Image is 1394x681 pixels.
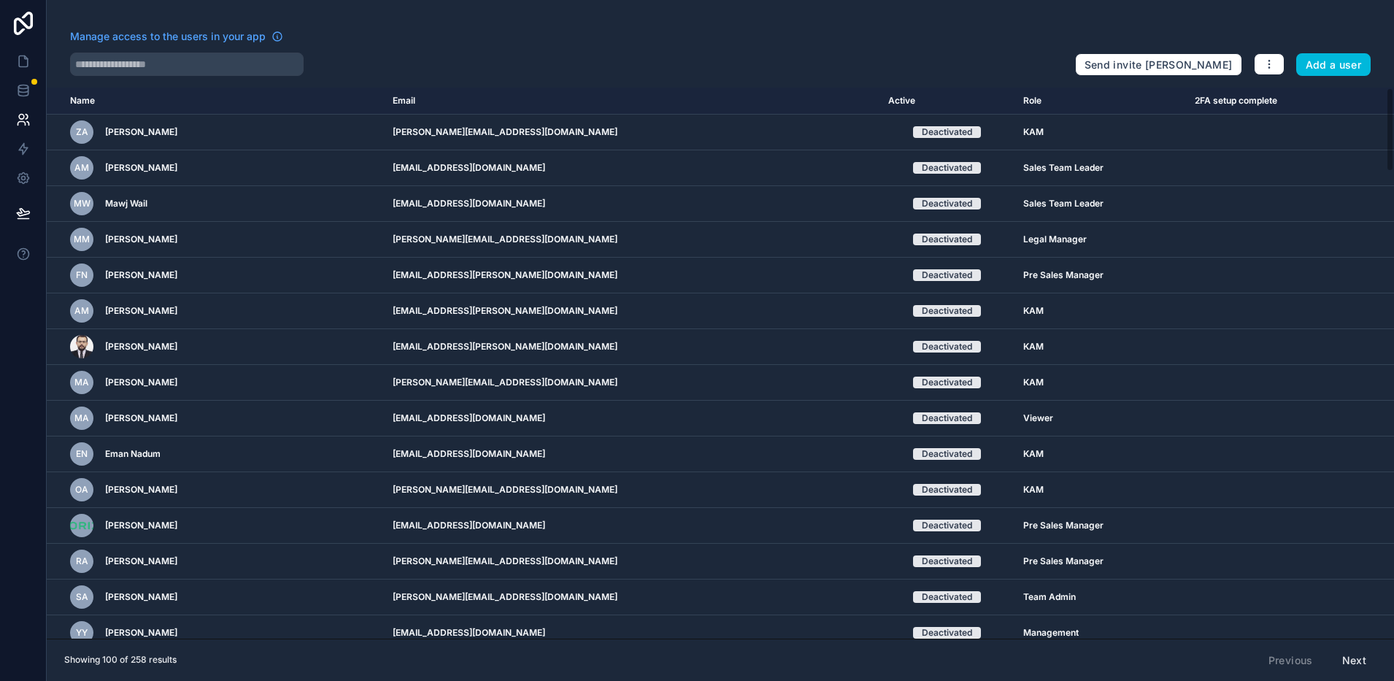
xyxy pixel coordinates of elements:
[922,627,972,639] div: Deactivated
[922,234,972,245] div: Deactivated
[922,484,972,496] div: Deactivated
[105,162,177,174] span: [PERSON_NAME]
[105,555,177,567] span: [PERSON_NAME]
[76,591,88,603] span: SA
[105,627,177,639] span: [PERSON_NAME]
[105,520,177,531] span: [PERSON_NAME]
[879,88,1014,115] th: Active
[384,401,879,436] td: [EMAIL_ADDRESS][DOMAIN_NAME]
[384,88,879,115] th: Email
[105,448,161,460] span: Eman Nadum
[922,126,972,138] div: Deactivated
[384,150,879,186] td: [EMAIL_ADDRESS][DOMAIN_NAME]
[922,198,972,209] div: Deactivated
[75,484,88,496] span: OA
[1023,627,1079,639] span: Management
[47,88,384,115] th: Name
[1023,484,1044,496] span: KAM
[64,654,177,666] span: Showing 100 of 258 results
[1023,341,1044,353] span: KAM
[922,305,972,317] div: Deactivated
[76,269,88,281] span: FN
[384,472,879,508] td: [PERSON_NAME][EMAIL_ADDRESS][DOMAIN_NAME]
[1075,53,1242,77] button: Send invite [PERSON_NAME]
[384,544,879,580] td: [PERSON_NAME][EMAIL_ADDRESS][DOMAIN_NAME]
[76,126,88,138] span: ZA
[1023,198,1104,209] span: Sales Team Leader
[76,627,88,639] span: YY
[1023,305,1044,317] span: KAM
[76,448,88,460] span: EN
[74,377,89,388] span: MA
[922,341,972,353] div: Deactivated
[1023,591,1076,603] span: Team Admin
[70,29,266,44] span: Manage access to the users in your app
[384,222,879,258] td: [PERSON_NAME][EMAIL_ADDRESS][DOMAIN_NAME]
[384,365,879,401] td: [PERSON_NAME][EMAIL_ADDRESS][DOMAIN_NAME]
[384,615,879,651] td: [EMAIL_ADDRESS][DOMAIN_NAME]
[1023,377,1044,388] span: KAM
[1332,648,1376,673] button: Next
[1023,520,1104,531] span: Pre Sales Manager
[1023,162,1104,174] span: Sales Team Leader
[922,162,972,174] div: Deactivated
[74,305,89,317] span: AM
[1023,234,1087,245] span: Legal Manager
[1023,555,1104,567] span: Pre Sales Manager
[384,186,879,222] td: [EMAIL_ADDRESS][DOMAIN_NAME]
[922,377,972,388] div: Deactivated
[105,412,177,424] span: [PERSON_NAME]
[74,198,91,209] span: MW
[105,234,177,245] span: [PERSON_NAME]
[76,555,88,567] span: RA
[74,234,90,245] span: mM
[384,329,879,365] td: [EMAIL_ADDRESS][PERSON_NAME][DOMAIN_NAME]
[105,591,177,603] span: [PERSON_NAME]
[922,412,972,424] div: Deactivated
[922,555,972,567] div: Deactivated
[1023,269,1104,281] span: Pre Sales Manager
[1014,88,1186,115] th: Role
[922,520,972,531] div: Deactivated
[1296,53,1371,77] button: Add a user
[105,377,177,388] span: [PERSON_NAME]
[74,412,89,424] span: MA
[384,115,879,150] td: [PERSON_NAME][EMAIL_ADDRESS][DOMAIN_NAME]
[70,29,283,44] a: Manage access to the users in your app
[105,126,177,138] span: [PERSON_NAME]
[105,269,177,281] span: [PERSON_NAME]
[922,591,972,603] div: Deactivated
[1186,88,1344,115] th: 2FA setup complete
[384,508,879,544] td: [EMAIL_ADDRESS][DOMAIN_NAME]
[384,580,879,615] td: [PERSON_NAME][EMAIL_ADDRESS][DOMAIN_NAME]
[105,484,177,496] span: [PERSON_NAME]
[47,88,1394,639] div: scrollable content
[922,448,972,460] div: Deactivated
[1023,126,1044,138] span: KAM
[105,341,177,353] span: [PERSON_NAME]
[1023,448,1044,460] span: KAM
[384,293,879,329] td: [EMAIL_ADDRESS][PERSON_NAME][DOMAIN_NAME]
[384,436,879,472] td: [EMAIL_ADDRESS][DOMAIN_NAME]
[1023,412,1053,424] span: Viewer
[105,198,147,209] span: Mawj Wail
[74,162,89,174] span: AM
[105,305,177,317] span: [PERSON_NAME]
[384,258,879,293] td: [EMAIL_ADDRESS][PERSON_NAME][DOMAIN_NAME]
[922,269,972,281] div: Deactivated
